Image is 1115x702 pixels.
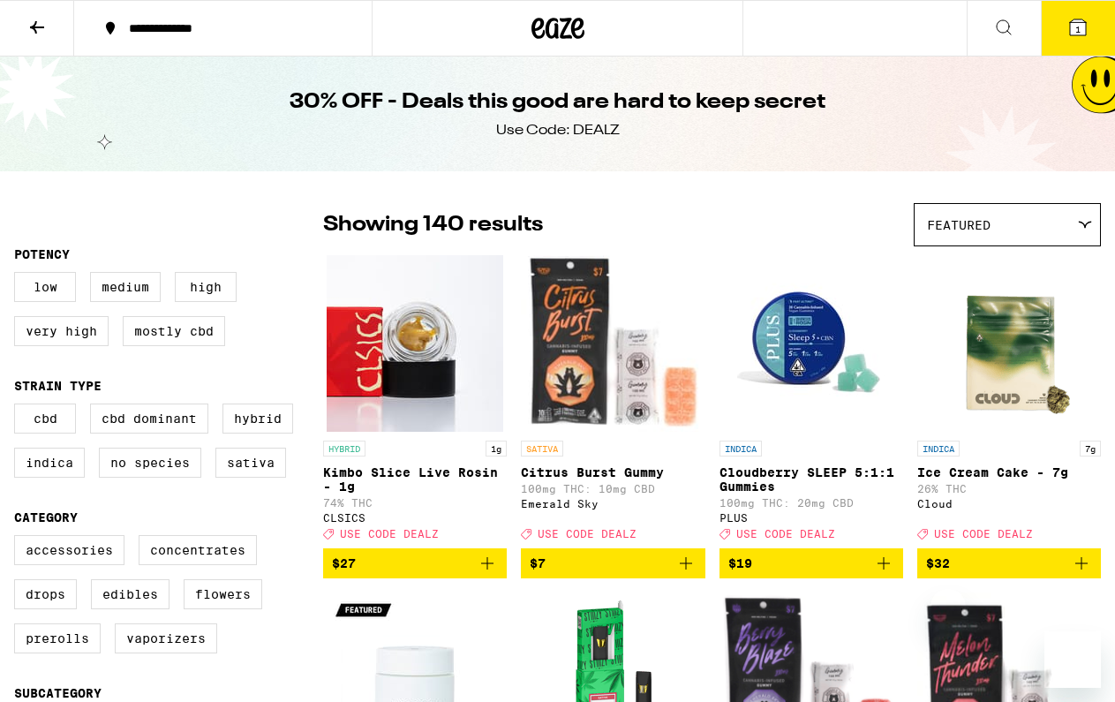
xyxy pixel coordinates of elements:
[323,210,543,240] p: Showing 140 results
[719,441,762,457] p: INDICA
[486,441,507,457] p: 1g
[14,272,76,302] label: Low
[1075,24,1081,34] span: 1
[323,465,507,494] p: Kimbo Slice Live Rosin - 1g
[917,548,1101,578] button: Add to bag
[521,483,704,494] p: 100mg THC: 10mg CBD
[123,316,225,346] label: Mostly CBD
[14,379,102,393] legend: Strain Type
[926,556,950,570] span: $32
[921,255,1097,432] img: Cloud - Ice Cream Cake - 7g
[323,441,365,457] p: HYBRID
[917,498,1101,510] div: Cloud
[99,448,201,478] label: No Species
[538,528,637,540] span: USE CODE DEALZ
[323,512,507,524] div: CLSICS
[323,255,507,548] a: Open page for Kimbo Slice Live Rosin - 1g from CLSICS
[496,121,620,140] div: Use Code: DEALZ
[1041,1,1115,56] button: 1
[521,465,704,479] p: Citrus Burst Gummy
[917,465,1101,479] p: Ice Cream Cake - 7g
[723,255,900,432] img: PLUS - Cloudberry SLEEP 5:1:1 Gummies
[290,87,825,117] h1: 30% OFF - Deals this good are hard to keep secret
[90,404,208,434] label: CBD Dominant
[934,528,1033,540] span: USE CODE DEALZ
[521,548,704,578] button: Add to bag
[215,448,286,478] label: Sativa
[1044,631,1101,688] iframe: Button to launch messaging window
[719,548,903,578] button: Add to bag
[332,556,356,570] span: $27
[340,528,439,540] span: USE CODE DEALZ
[14,404,76,434] label: CBD
[736,528,835,540] span: USE CODE DEALZ
[521,255,704,432] img: Emerald Sky - Citrus Burst Gummy
[14,510,78,525] legend: Category
[139,535,257,565] label: Concentrates
[521,498,704,510] div: Emerald Sky
[917,483,1101,494] p: 26% THC
[14,686,102,700] legend: Subcategory
[184,579,262,609] label: Flowers
[222,404,293,434] label: Hybrid
[14,623,101,653] label: Prerolls
[719,512,903,524] div: PLUS
[14,316,109,346] label: Very High
[90,272,161,302] label: Medium
[917,441,960,457] p: INDICA
[14,247,70,261] legend: Potency
[719,465,903,494] p: Cloudberry SLEEP 5:1:1 Gummies
[323,548,507,578] button: Add to bag
[91,579,170,609] label: Edibles
[719,497,903,509] p: 100mg THC: 20mg CBD
[521,441,563,457] p: SATIVA
[521,255,704,548] a: Open page for Citrus Burst Gummy from Emerald Sky
[175,272,237,302] label: High
[14,535,124,565] label: Accessories
[930,589,966,624] iframe: Close message
[1080,441,1101,457] p: 7g
[14,579,77,609] label: Drops
[323,497,507,509] p: 74% THC
[327,255,503,432] img: CLSICS - Kimbo Slice Live Rosin - 1g
[530,556,546,570] span: $7
[14,448,85,478] label: Indica
[719,255,903,548] a: Open page for Cloudberry SLEEP 5:1:1 Gummies from PLUS
[917,255,1101,548] a: Open page for Ice Cream Cake - 7g from Cloud
[728,556,752,570] span: $19
[927,218,991,232] span: Featured
[115,623,217,653] label: Vaporizers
